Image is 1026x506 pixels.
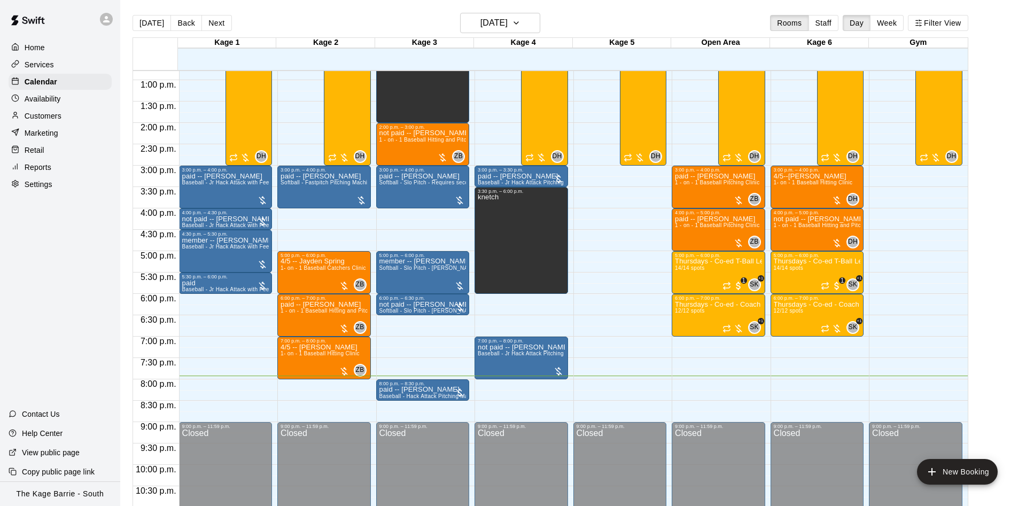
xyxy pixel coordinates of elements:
[851,321,859,334] span: Steve Kotlarz & 1 other
[376,379,470,401] div: 8:00 p.m. – 8:30 p.m.: paid -- Tyler Cole
[654,150,662,163] span: Dan Hodgins
[255,150,268,163] div: Dan Hodgins
[675,295,762,301] div: 6:00 p.m. – 7:00 p.m.
[774,180,853,185] span: 1- on - 1 Baseball Hitting Clinic
[376,251,470,294] div: 5:00 p.m. – 6:00 p.m.: member -- Isabelle Nadeau
[182,244,373,250] span: Baseball - Jr Hack Attack with Feeder - DO NOT NEED SECOND PERSON
[22,466,95,477] p: Copy public page link
[354,321,367,334] div: Zach Biery
[277,337,371,379] div: 7:00 p.m. – 8:00 p.m.: 4/5 -- Matthew Money
[774,253,861,258] div: 5:00 p.m. – 6:00 p.m.
[750,322,759,333] span: SK
[849,322,858,333] span: SK
[774,167,861,173] div: 3:00 p.m. – 4:00 p.m.
[856,318,862,324] span: +1
[138,144,179,153] span: 2:30 p.m.
[821,282,829,290] span: Recurring event
[379,167,467,173] div: 3:00 p.m. – 4:00 p.m.
[22,428,63,439] p: Help Center
[376,37,470,123] div: 12:00 p.m. – 2:00 p.m.: Unavailable
[851,236,859,248] span: Dan Hodgins
[752,150,761,163] span: Dan Hodgins
[846,278,859,291] div: Steve Kotlarz
[920,153,928,162] span: Recurring event
[379,308,535,314] span: Softball - Slo Pitch - [PERSON_NAME] Fed Pitching Machine
[328,153,337,162] span: Recurring event
[456,150,465,163] span: Zach Biery
[358,321,367,334] span: Zach Biery
[281,308,394,314] span: 1 - on - 1 Baseball Hitting and Pitching Clinic
[9,176,112,192] a: Settings
[475,187,568,294] div: 3:30 p.m. – 6:00 p.m.: knetch
[133,486,179,495] span: 10:30 p.m.
[770,38,869,48] div: Kage 6
[577,424,664,429] div: 9:00 p.m. – 11:59 p.m.
[179,230,273,273] div: 4:30 p.m. – 5:30 p.m.: member -- Stacey Hudson
[281,295,368,301] div: 6:00 p.m. – 7:00 p.m.
[9,159,112,175] a: Reports
[752,321,761,334] span: Steve Kotlarz & 1 other
[138,102,179,111] span: 1:30 p.m.
[379,253,467,258] div: 5:00 p.m. – 6:00 p.m.
[475,337,568,379] div: 7:00 p.m. – 8:00 p.m.: not paid -- Justin Nikolovski
[851,150,859,163] span: Dan Hodgins
[649,150,662,163] div: Dan Hodgins
[774,308,803,314] span: 12/12 spots filled
[741,277,747,284] span: 1
[256,151,266,162] span: DH
[917,459,998,485] button: add
[846,321,859,334] div: Steve Kotlarz
[846,150,859,163] div: Dan Hodgins
[229,153,238,162] span: Recurring event
[182,424,269,429] div: 9:00 p.m. – 11:59 p.m.
[771,294,864,337] div: 6:00 p.m. – 7:00 p.m.: Thursdays - Co-ed - Coach Pitch League - 6U - 7U
[831,281,842,291] span: 1 / 14 customers have paid
[25,76,57,87] p: Calendar
[25,42,45,53] p: Home
[178,38,277,48] div: Kage 1
[138,443,179,453] span: 9:30 p.m.
[750,279,759,290] span: SK
[774,222,888,228] span: 1 - on - 1 Baseball Hitting and Pitching Clinic
[774,424,861,429] div: 9:00 p.m. – 11:59 p.m.
[375,38,474,48] div: Kage 3
[843,15,870,31] button: Day
[277,294,371,337] div: 6:00 p.m. – 7:00 p.m.: paid -- Donald Nicholson
[846,193,859,206] div: Dan Hodgins
[722,153,731,162] span: Recurring event
[770,15,809,31] button: Rooms
[379,381,467,386] div: 8:00 p.m. – 8:30 p.m.
[138,379,179,388] span: 8:00 p.m.
[478,424,565,429] div: 9:00 p.m. – 11:59 p.m.
[281,351,360,356] span: 1- on - 1 Baseball Hitting Clinic
[9,108,112,124] a: Customers
[379,124,467,130] div: 2:00 p.m. – 3:00 p.m.
[478,180,681,185] span: Baseball - Jr Hack Attack Pitching Machine - Perfect for all ages and skill levels!
[281,265,366,271] span: 1- on - 1 Baseball Catchers Clinic
[480,15,508,30] h6: [DATE]
[281,253,368,258] div: 5:00 p.m. – 6:00 p.m.
[9,142,112,158] a: Retail
[848,237,858,247] span: DH
[182,167,269,173] div: 3:00 p.m. – 4:00 p.m.
[475,166,568,187] div: 3:00 p.m. – 3:30 p.m.: paid -- Mario Fratarcangeli
[478,338,565,344] div: 7:00 p.m. – 8:00 p.m.
[277,166,371,208] div: 3:00 p.m. – 4:00 p.m.: paid -- michelle zerafa
[478,167,565,173] div: 3:00 p.m. – 3:30 p.m.
[17,488,104,500] p: The Kage Barrie - South
[750,194,759,205] span: ZB
[758,275,764,282] span: +1
[748,278,761,291] div: Steve Kotlarz
[733,281,744,291] span: 1 / 14 customers have paid
[138,422,179,431] span: 9:00 p.m.
[748,236,761,248] div: Zach Biery
[201,15,231,31] button: Next
[478,189,565,194] div: 3:30 p.m. – 6:00 p.m.
[945,150,958,163] div: Dan Hodgins
[774,295,861,301] div: 6:00 p.m. – 7:00 p.m.
[460,13,540,33] button: [DATE]
[354,150,367,163] div: Dan Hodgins
[748,321,761,334] div: Steve Kotlarz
